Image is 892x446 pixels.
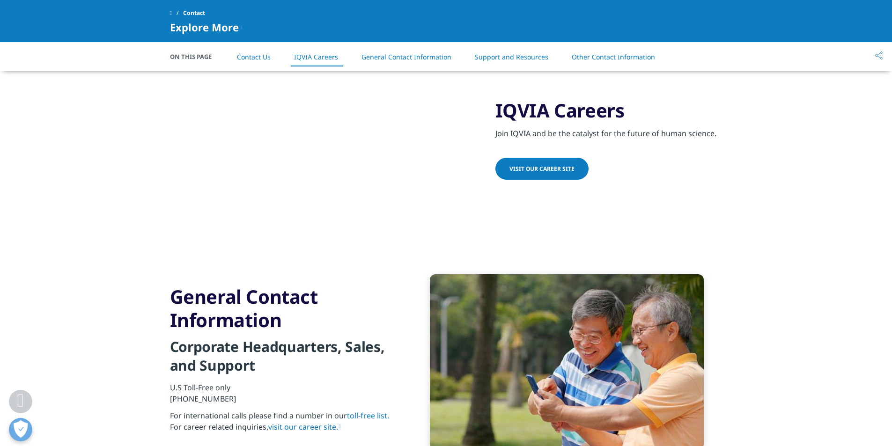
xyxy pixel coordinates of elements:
a: toll-free list. [347,410,389,421]
span: Explore More [170,22,239,33]
h3: General Contact Information [170,285,397,332]
a: Other Contact Information [572,52,655,61]
a: Support and Resources [475,52,548,61]
p: For international calls please find a number in our For career related inquiries, [170,410,397,439]
a: Contact Us [237,52,271,61]
a: IQVIA Careers [294,52,338,61]
span: Contact [183,5,205,22]
p: U.S Toll-Free only [PHONE_NUMBER] [170,382,397,410]
div: Join IQVIA and be the catalyst for the future of human science. [495,122,722,139]
button: Open Preferences [9,418,32,441]
img: brainstorm on glass window [189,52,463,227]
a: visit our career site. [268,422,341,432]
a: Visit our Career Site [495,158,589,180]
span: On This Page [170,52,221,61]
h4: Corporate Headquarters, Sales, and Support [170,337,397,382]
h3: IQVIA Careers [495,99,722,122]
a: General Contact Information [361,52,451,61]
span: Visit our Career Site [509,165,575,173]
